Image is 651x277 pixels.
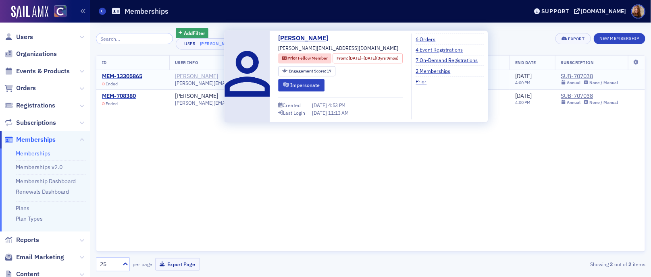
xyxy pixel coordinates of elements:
[515,72,532,80] span: [DATE]
[16,118,56,127] span: Subscriptions
[515,80,530,85] time: 4:00 PM
[125,6,168,16] h1: Memberships
[594,33,645,44] button: New Membership
[416,35,442,43] a: 6 Orders
[581,8,626,15] div: [DOMAIN_NAME]
[4,84,36,93] a: Orders
[541,8,569,15] div: Support
[561,73,618,80] a: SUB-707038
[184,29,205,37] span: Add Filter
[515,60,536,65] span: End Date
[278,45,398,52] span: [PERSON_NAME][EMAIL_ADDRESS][DOMAIN_NAME]
[609,260,614,268] strong: 2
[4,118,56,127] a: Subscriptions
[11,6,48,19] img: SailAMX
[555,33,591,44] button: Export
[106,101,118,106] span: Ended
[416,67,457,74] a: 2 Memberships
[16,215,43,222] a: Plan Types
[289,69,332,73] div: 17
[561,60,594,65] span: Subscription
[288,56,298,61] span: Prior
[283,103,301,108] div: Created
[16,236,39,244] span: Reports
[16,50,57,58] span: Organizations
[4,135,56,144] a: Memberships
[16,101,55,110] span: Registrations
[16,150,50,157] a: Memberships
[102,60,107,65] span: ID
[627,260,633,268] strong: 2
[133,260,152,268] label: per page
[312,102,328,109] span: [DATE]
[328,110,349,116] span: 11:13 AM
[283,111,305,115] div: Last Login
[416,46,469,53] a: 4 Event Registrations
[589,100,618,105] div: None / Manual
[175,73,218,80] a: [PERSON_NAME]
[567,80,580,85] div: Annual
[106,81,118,87] span: Ended
[298,56,328,61] span: Fellow Member
[16,163,62,171] a: Memberships v2.0
[155,258,200,271] button: Export Page
[175,80,295,86] span: [PERSON_NAME][EMAIL_ADDRESS][DOMAIN_NAME]
[349,55,399,62] div: – (3yrs 9mos)
[364,55,376,61] span: [DATE]
[416,57,484,64] a: 7 On-Demand Registrations
[4,236,39,244] a: Reports
[102,73,142,80] a: MEM-13305865
[176,28,209,38] button: AddFilter
[4,33,33,41] a: Users
[16,253,64,262] span: Email Marketing
[175,93,218,100] a: [PERSON_NAME]
[16,188,69,195] a: Renewals Dashboard
[349,55,361,61] span: [DATE]
[176,38,364,50] button: User[PERSON_NAME] ([PERSON_NAME][EMAIL_ADDRESS][DOMAIN_NAME])×
[175,60,198,65] span: User Info
[16,205,29,212] a: Plans
[333,53,403,63] div: From: 2021-08-11 00:00:00
[278,66,335,76] div: Engagement Score: 17
[328,102,345,109] span: 4:53 PM
[312,110,328,116] span: [DATE]
[282,55,328,62] a: Prior Fellow Member
[278,33,334,43] a: [PERSON_NAME]
[278,53,331,63] div: Prior: Prior: Fellow Member
[289,68,327,74] span: Engagement Score :
[4,50,57,58] a: Organizations
[54,5,67,18] img: SailAMX
[574,8,629,14] button: [DOMAIN_NAME]
[16,84,36,93] span: Orders
[96,33,173,44] input: Search…
[515,92,532,99] span: [DATE]
[568,37,584,41] div: Export
[16,67,70,76] span: Events & Products
[175,100,295,106] span: [PERSON_NAME][EMAIL_ADDRESS][DOMAIN_NAME]
[48,5,67,19] a: View Homepage
[102,93,136,100] a: MEM-708380
[200,41,353,46] div: [PERSON_NAME] ([PERSON_NAME][EMAIL_ADDRESS][DOMAIN_NAME])
[4,253,64,262] a: Email Marketing
[416,78,433,85] a: Prior
[16,33,33,41] span: Users
[100,260,118,269] div: 25
[182,41,199,46] div: User
[16,135,56,144] span: Memberships
[16,178,76,185] a: Membership Dashboard
[515,99,530,105] time: 4:00 PM
[594,34,645,41] a: New Membership
[4,101,55,110] a: Registrations
[567,100,580,105] div: Annual
[468,260,645,268] div: Showing out of items
[589,80,618,85] div: None / Manual
[337,55,349,62] span: From :
[561,93,618,100] a: SUB-707038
